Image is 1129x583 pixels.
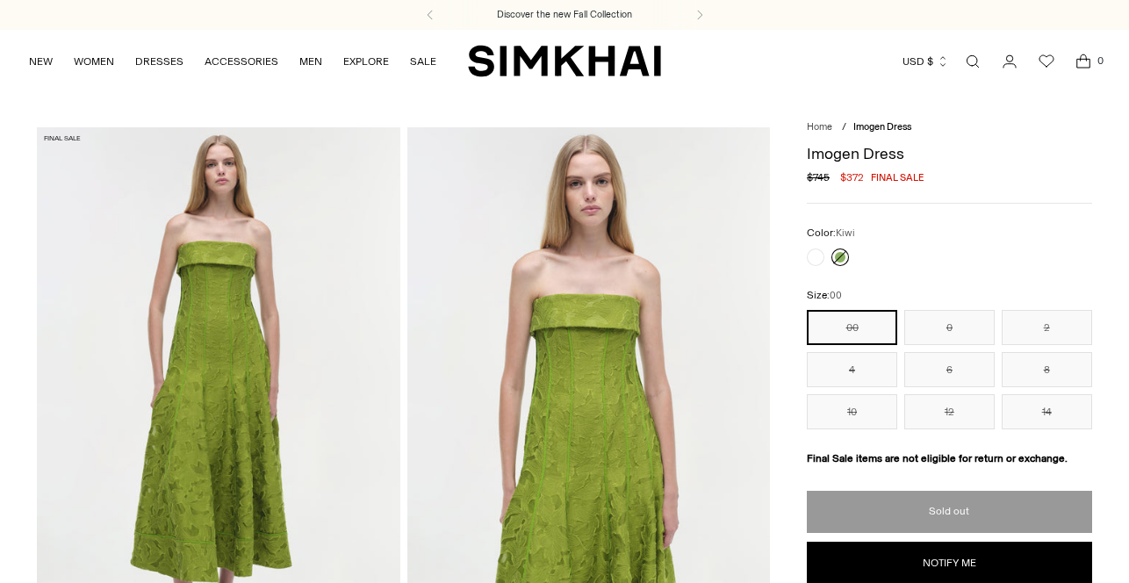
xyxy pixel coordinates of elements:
a: Discover the new Fall Collection [497,8,632,22]
a: SALE [410,42,436,81]
button: 2 [1002,310,1092,345]
button: 4 [807,352,897,387]
a: MEN [299,42,322,81]
a: DRESSES [135,42,183,81]
a: ACCESSORIES [205,42,278,81]
span: $372 [840,169,864,185]
button: 00 [807,310,897,345]
button: USD $ [902,42,949,81]
a: NEW [29,42,53,81]
nav: breadcrumbs [807,120,1091,135]
h1: Imogen Dress [807,146,1091,162]
a: WOMEN [74,42,114,81]
button: 14 [1002,394,1092,429]
label: Color: [807,225,855,241]
label: Size: [807,287,842,304]
span: 00 [830,290,842,301]
a: Home [807,121,832,133]
s: $745 [807,169,830,185]
button: 0 [904,310,995,345]
a: Go to the account page [992,44,1027,79]
a: SIMKHAI [468,44,661,78]
button: 8 [1002,352,1092,387]
a: Open cart modal [1066,44,1101,79]
button: 6 [904,352,995,387]
span: Imogen Dress [853,121,911,133]
a: Wishlist [1029,44,1064,79]
strong: Final Sale items are not eligible for return or exchange. [807,452,1068,464]
a: EXPLORE [343,42,389,81]
span: Kiwi [836,227,855,239]
button: 12 [904,394,995,429]
a: Open search modal [955,44,990,79]
button: 10 [807,394,897,429]
span: 0 [1092,53,1108,68]
div: / [842,120,846,135]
